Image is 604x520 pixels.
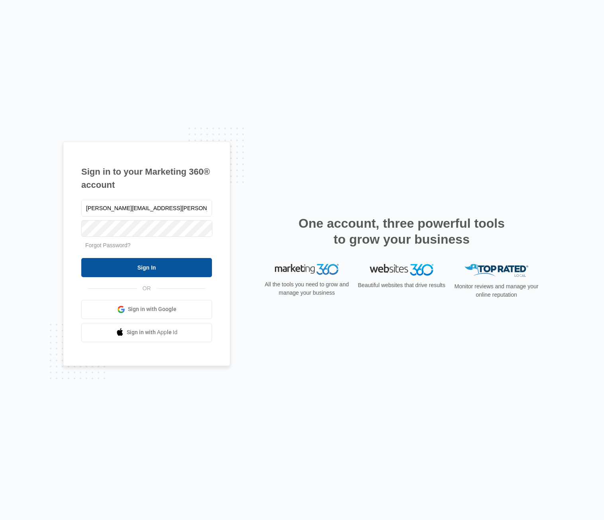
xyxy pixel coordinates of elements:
[370,264,433,276] img: Websites 360
[465,264,528,277] img: Top Rated Local
[81,258,212,277] input: Sign In
[81,300,212,319] a: Sign in with Google
[452,282,541,299] p: Monitor reviews and manage your online reputation
[127,328,178,337] span: Sign in with Apple Id
[128,305,176,313] span: Sign in with Google
[81,165,212,191] h1: Sign in to your Marketing 360® account
[357,281,446,290] p: Beautiful websites that drive results
[81,323,212,342] a: Sign in with Apple Id
[262,280,351,297] p: All the tools you need to grow and manage your business
[137,284,157,293] span: OR
[275,264,339,275] img: Marketing 360
[296,215,507,247] h2: One account, three powerful tools to grow your business
[81,200,212,217] input: Email
[85,242,131,248] a: Forgot Password?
